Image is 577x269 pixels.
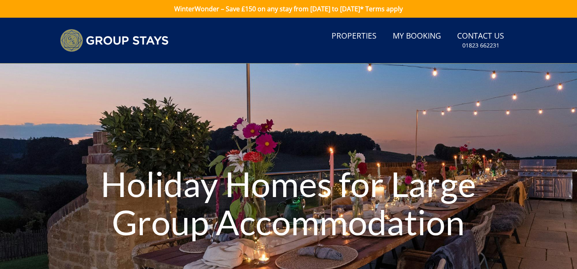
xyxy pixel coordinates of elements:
[389,27,444,45] a: My Booking
[328,27,380,45] a: Properties
[87,149,490,257] h1: Holiday Homes for Large Group Accommodation
[462,41,499,49] small: 01823 662231
[454,27,507,53] a: Contact Us01823 662231
[60,29,169,52] img: Group Stays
